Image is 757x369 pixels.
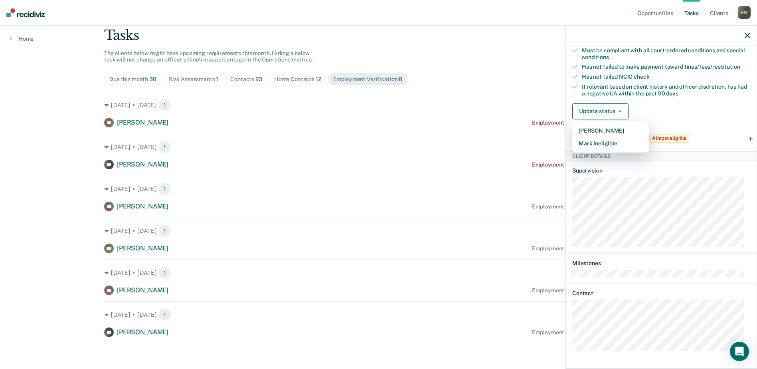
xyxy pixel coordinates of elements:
span: 1 [216,76,218,82]
div: Home Contacts [274,76,321,83]
div: [DATE] • [DATE] [104,141,653,153]
span: 12 [316,76,321,82]
span: 1 [158,266,171,279]
div: Employment Verification recommended [DATE] [532,119,653,126]
button: Update status [572,103,629,119]
span: 6 [399,76,402,82]
span: 23 [255,76,262,82]
span: conditions [582,54,609,60]
span: The clients below might have upcoming requirements this month. Hiding a below task will not chang... [104,50,313,63]
span: [PERSON_NAME] [117,328,168,336]
div: [DATE] • [DATE] [104,308,653,321]
button: Mark Ineligible [572,137,649,150]
div: If relevant based on client history and officer discretion, has had a negative UA within the past 90 [582,83,750,97]
div: Employment Verification recommended [DATE] [532,287,653,294]
div: Employment Verification [333,76,403,83]
span: 1 [158,308,171,321]
div: Contacts [230,76,262,83]
img: Recidiviz [6,8,45,17]
div: Employment Verification recommended [DATE] [532,329,653,336]
dt: Milestones [572,260,750,267]
span: [PERSON_NAME] [117,161,168,168]
div: [DATE] • [DATE] [104,224,653,237]
div: Employment Verification recommended [DATE] [532,203,653,210]
div: Has not failed NCIC [582,73,750,80]
div: Employment Verification recommended [DATE] [532,245,653,252]
div: Employment Verification recommended [DATE] [532,161,653,168]
span: 1 [158,224,171,237]
span: 1 [158,141,171,153]
div: [DATE] • [DATE] [104,266,653,279]
dt: Supervision [572,167,750,174]
dt: Contact [572,290,750,297]
span: check [634,73,649,80]
span: 1 [158,183,171,195]
span: 30 [149,76,156,82]
div: Has not failed to make payment toward [582,63,750,70]
div: [DATE] • [DATE] [104,183,653,195]
span: 1 [158,99,171,111]
span: [PERSON_NAME] [117,202,168,210]
div: [DATE] • [DATE] [104,99,653,111]
span: [PERSON_NAME] [117,244,168,252]
span: Almost eligible [649,135,689,143]
a: Home [10,35,34,42]
div: Due this month [109,76,156,83]
span: [PERSON_NAME] [117,119,168,126]
div: Limited Supervision UnitAlmost eligible [566,126,757,151]
button: [PERSON_NAME] [572,124,649,137]
div: Must be compliant with all court-ordered conditions and special [582,47,750,61]
span: days [666,90,678,97]
div: Risk Assessments [168,76,219,83]
span: fines/fees/restitution [684,63,740,70]
div: Open Intercom Messenger [730,342,749,361]
span: [PERSON_NAME] [117,286,168,294]
div: Tasks [104,27,653,44]
div: H W [738,6,751,19]
div: Client Details [566,151,757,161]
